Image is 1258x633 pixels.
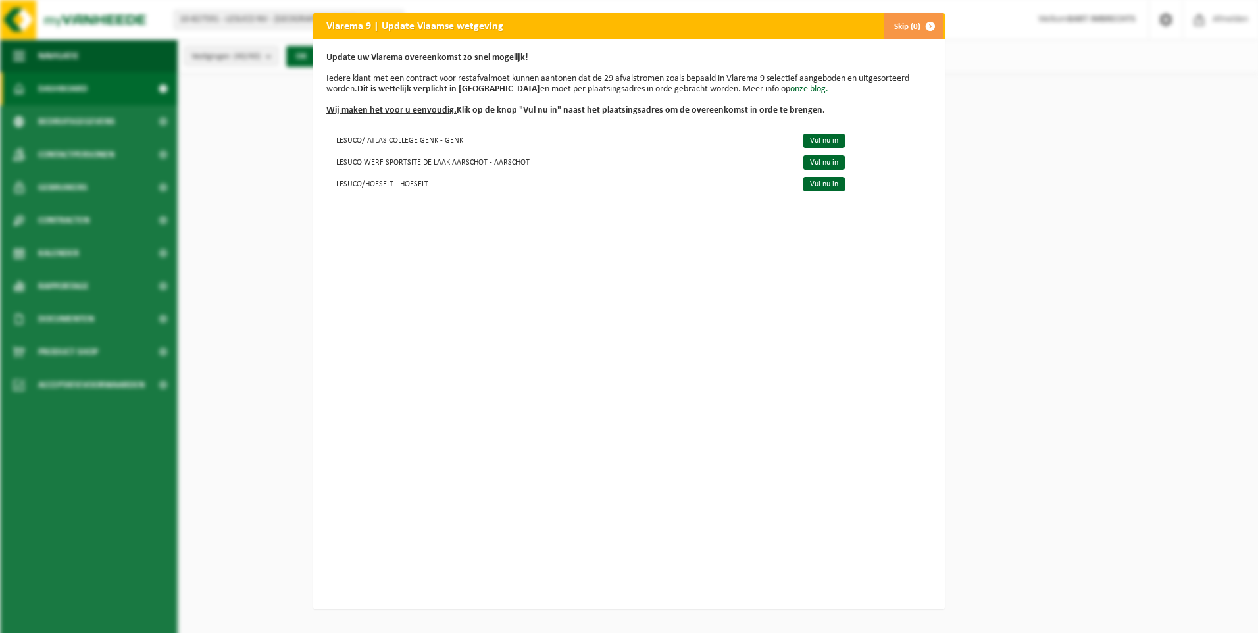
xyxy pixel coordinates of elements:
[326,151,792,172] td: LESUCO WERF SPORTSITE DE LAAK AARSCHOT - AARSCHOT
[803,155,845,170] a: Vul nu in
[803,177,845,191] a: Vul nu in
[803,134,845,148] a: Vul nu in
[326,105,457,115] u: Wij maken het voor u eenvoudig.
[357,84,540,94] b: Dit is wettelijk verplicht in [GEOGRAPHIC_DATA]
[326,105,825,115] b: Klik op de knop "Vul nu in" naast het plaatsingsadres om de overeenkomst in orde te brengen.
[790,84,828,94] a: onze blog.
[313,13,516,38] h2: Vlarema 9 | Update Vlaamse wetgeving
[326,74,490,84] u: Iedere klant met een contract voor restafval
[884,13,943,39] button: Skip (0)
[326,129,792,151] td: LESUCO/ ATLAS COLLEGE GENK - GENK
[326,53,932,116] p: moet kunnen aantonen dat de 29 afvalstromen zoals bepaald in Vlarema 9 selectief aangeboden en ui...
[326,53,528,63] b: Update uw Vlarema overeenkomst zo snel mogelijk!
[326,172,792,194] td: LESUCO/HOESELT - HOESELT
